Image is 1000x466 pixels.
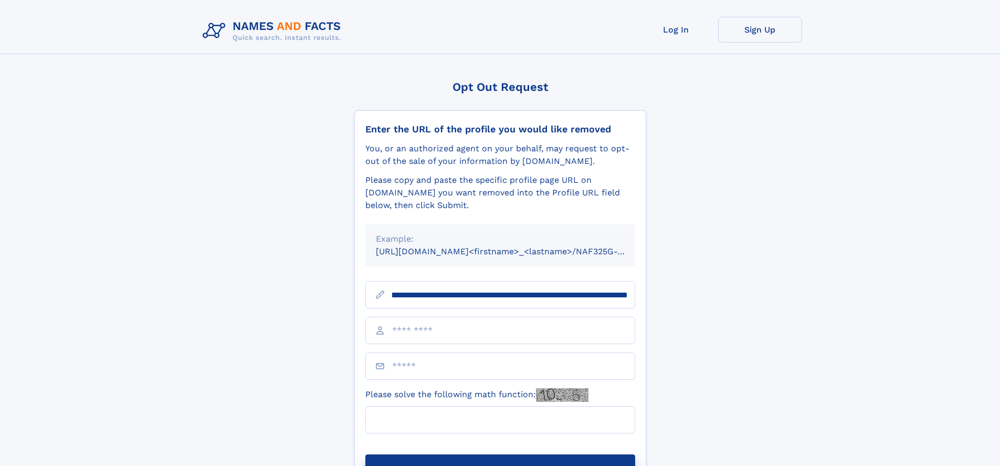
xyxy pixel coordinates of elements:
[365,123,635,135] div: Enter the URL of the profile you would like removed
[718,17,802,43] a: Sign Up
[376,233,625,245] div: Example:
[365,142,635,168] div: You, or an authorized agent on your behalf, may request to opt-out of the sale of your informatio...
[634,17,718,43] a: Log In
[354,80,646,94] div: Opt Out Request
[365,174,635,212] div: Please copy and paste the specific profile page URL on [DOMAIN_NAME] you want removed into the Pr...
[365,388,588,402] label: Please solve the following math function:
[198,17,350,45] img: Logo Names and Facts
[376,246,655,256] small: [URL][DOMAIN_NAME]<firstname>_<lastname>/NAF325G-xxxxxxxx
